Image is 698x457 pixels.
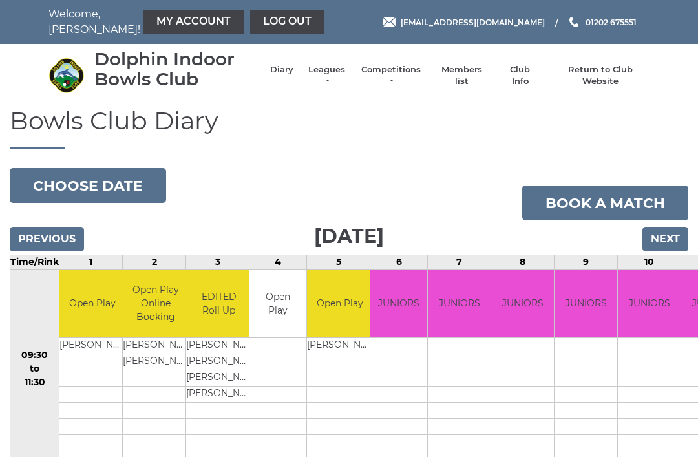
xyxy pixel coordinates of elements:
td: Open Play [307,270,372,337]
td: Time/Rink [10,255,59,270]
div: Dolphin Indoor Bowls Club [94,49,257,89]
span: 01202 675551 [586,17,637,27]
td: Open Play [249,270,306,337]
button: Choose date [10,168,166,203]
td: 3 [186,255,249,270]
td: JUNIORS [618,270,681,337]
td: JUNIORS [555,270,617,337]
nav: Welcome, [PERSON_NAME]! [48,6,288,37]
img: Email [383,17,396,27]
td: 5 [307,255,370,270]
td: 1 [59,255,123,270]
td: 8 [491,255,555,270]
input: Previous [10,227,84,251]
td: Open Play Online Booking [123,270,188,337]
img: Phone us [569,17,578,27]
td: 10 [618,255,681,270]
td: 7 [428,255,491,270]
span: [EMAIL_ADDRESS][DOMAIN_NAME] [401,17,545,27]
td: [PERSON_NAME] [186,354,251,370]
a: Email [EMAIL_ADDRESS][DOMAIN_NAME] [383,16,545,28]
td: 9 [555,255,618,270]
a: Log out [250,10,324,34]
td: [PERSON_NAME] [123,337,188,354]
a: Members list [434,64,488,87]
td: 6 [370,255,428,270]
a: Competitions [360,64,422,87]
a: Club Info [502,64,539,87]
td: 4 [249,255,307,270]
img: Dolphin Indoor Bowls Club [48,58,84,93]
td: [PERSON_NAME] [186,370,251,386]
a: Book a match [522,186,688,220]
a: My Account [143,10,244,34]
td: [PERSON_NAME] [123,354,188,370]
td: [PERSON_NAME] [307,337,372,354]
td: [PERSON_NAME] [186,337,251,354]
td: JUNIORS [370,270,427,337]
td: [PERSON_NAME] [59,337,125,354]
td: EDITED Roll Up [186,270,251,337]
td: Open Play [59,270,125,337]
td: JUNIORS [491,270,554,337]
a: Phone us 01202 675551 [567,16,637,28]
a: Diary [270,64,293,76]
input: Next [642,227,688,251]
h1: Bowls Club Diary [10,107,688,149]
td: 2 [123,255,186,270]
a: Return to Club Website [552,64,650,87]
td: [PERSON_NAME] [186,386,251,402]
td: JUNIORS [428,270,491,337]
a: Leagues [306,64,347,87]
